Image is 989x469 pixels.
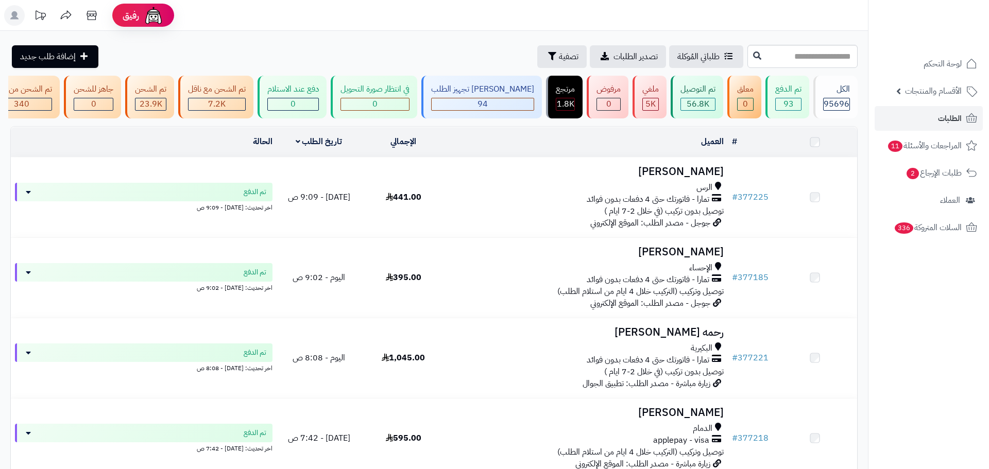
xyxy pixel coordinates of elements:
[763,76,811,118] a: تم الدفع 93
[340,83,410,95] div: في انتظار صورة التحويل
[386,191,421,203] span: 441.00
[824,98,849,110] span: 95696
[604,366,724,378] span: توصيل بدون تركيب (في خلال 2-7 ايام )
[253,135,272,148] a: الحالة
[691,342,712,354] span: البكيرية
[669,45,743,68] a: طلباتي المُوكلة
[244,348,266,358] span: تم الدفع
[556,83,575,95] div: مرتجع
[329,76,419,118] a: في انتظار صورة التحويل 0
[696,182,712,194] span: الرس
[725,76,763,118] a: معلق 0
[255,76,329,118] a: دفع عند الاستلام 0
[823,83,850,95] div: الكل
[743,98,748,110] span: 0
[296,135,343,148] a: تاريخ الطلب
[938,111,962,126] span: الطلبات
[386,432,421,444] span: 595.00
[244,428,266,438] span: تم الدفع
[645,98,656,110] span: 5K
[478,98,488,110] span: 94
[544,76,585,118] a: مرتجع 1.8K
[701,135,724,148] a: العميل
[875,133,983,158] a: المراجعات والأسئلة11
[606,98,611,110] span: 0
[143,5,164,26] img: ai-face.png
[431,83,534,95] div: [PERSON_NAME] تجهيز الطلب
[15,282,272,292] div: اخر تحديث: [DATE] - 9:02 ص
[590,217,710,229] span: جوجل - مصدر الطلب: الموقع الإلكتروني
[244,267,266,277] span: تم الدفع
[596,83,621,95] div: مرفوض
[585,76,630,118] a: مرفوض 0
[680,83,715,95] div: تم التوصيل
[27,5,53,28] a: تحديثات المنصة
[587,354,709,366] span: تمارا - فاتورتك حتى 4 دفعات بدون فوائد
[341,98,409,110] div: 0
[905,84,962,98] span: الأقسام والمنتجات
[732,271,769,284] a: #377185
[583,377,710,390] span: زيارة مباشرة - مصدر الطلب: تطبيق الجوال
[653,435,709,446] span: applepay - visa
[15,201,272,212] div: اخر تحديث: [DATE] - 9:09 ص
[875,215,983,240] a: السلات المتروكة336
[20,50,76,63] span: إضافة طلب جديد
[732,135,737,148] a: #
[630,76,669,118] a: ملغي 5K
[906,166,962,180] span: طلبات الإرجاع
[557,285,724,298] span: توصيل وتركيب (التركيب خلال 4 ايام من استلام الطلب)
[557,98,574,110] span: 1.8K
[811,76,860,118] a: الكل95696
[888,141,902,152] span: 11
[732,191,738,203] span: #
[267,83,319,95] div: دفع عند الاستلام
[123,76,176,118] a: تم الشحن 23.9K
[382,352,425,364] span: 1,045.00
[875,188,983,213] a: العملاء
[776,98,801,110] div: 93
[188,83,246,95] div: تم الشحن مع ناقل
[123,9,139,22] span: رفيق
[924,57,962,71] span: لوحة التحكم
[390,135,416,148] a: الإجمالي
[693,423,712,435] span: الدمام
[135,83,166,95] div: تم الشحن
[738,98,753,110] div: 0
[613,50,658,63] span: تصدير الطلبات
[74,83,113,95] div: جاهز للشحن
[732,352,738,364] span: #
[556,98,574,110] div: 1820
[732,352,769,364] a: #377221
[895,222,913,234] span: 336
[15,442,272,453] div: اخر تحديث: [DATE] - 7:42 ص
[62,76,123,118] a: جاهز للشحن 0
[15,362,272,373] div: اخر تحديث: [DATE] - 8:08 ص
[587,274,709,286] span: تمارا - فاتورتك حتى 4 دفعات بدون فوائد
[372,98,378,110] span: 0
[557,446,724,458] span: توصيل وتركيب (التركيب خلال 4 ايام من استلام الطلب)
[643,98,658,110] div: 4987
[587,194,709,205] span: تمارا - فاتورتك حتى 4 دفعات بدون فوائد
[91,98,96,110] span: 0
[940,193,960,207] span: العملاء
[140,98,162,110] span: 23.9K
[293,271,345,284] span: اليوم - 9:02 ص
[875,161,983,185] a: طلبات الإرجاع2
[288,191,350,203] span: [DATE] - 9:09 ص
[681,98,715,110] div: 56815
[12,45,98,68] a: إضافة طلب جديد
[737,83,754,95] div: معلق
[293,352,345,364] span: اليوم - 8:08 ص
[74,98,113,110] div: 0
[597,98,620,110] div: 0
[208,98,226,110] span: 7.2K
[590,45,666,68] a: تصدير الطلبات
[244,187,266,197] span: تم الدفع
[135,98,166,110] div: 23931
[732,432,769,444] a: #377218
[669,76,725,118] a: تم التوصيل 56.8K
[189,98,245,110] div: 7223
[677,50,720,63] span: طلباتي المُوكلة
[775,83,802,95] div: تم الدفع
[689,262,712,274] span: الإحساء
